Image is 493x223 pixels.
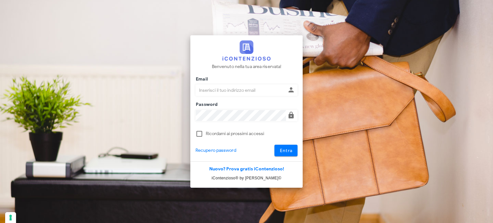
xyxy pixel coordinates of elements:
[196,85,286,96] input: Inserisci il tuo indirizzo email
[190,175,303,181] p: iContenzioso® by [PERSON_NAME]©
[212,63,281,70] p: Benvenuto nella tua area riservata!
[206,131,298,137] label: Ricordami ai prossimi accessi
[5,212,16,223] button: Le tue preferenze relative al consenso per le tecnologie di tracciamento
[194,101,218,108] label: Password
[274,145,298,156] button: Entra
[194,76,208,82] label: Email
[195,147,236,154] a: Recupero password
[209,166,284,172] a: Nuovo? Prova gratis iContenzioso!
[280,148,293,153] span: Entra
